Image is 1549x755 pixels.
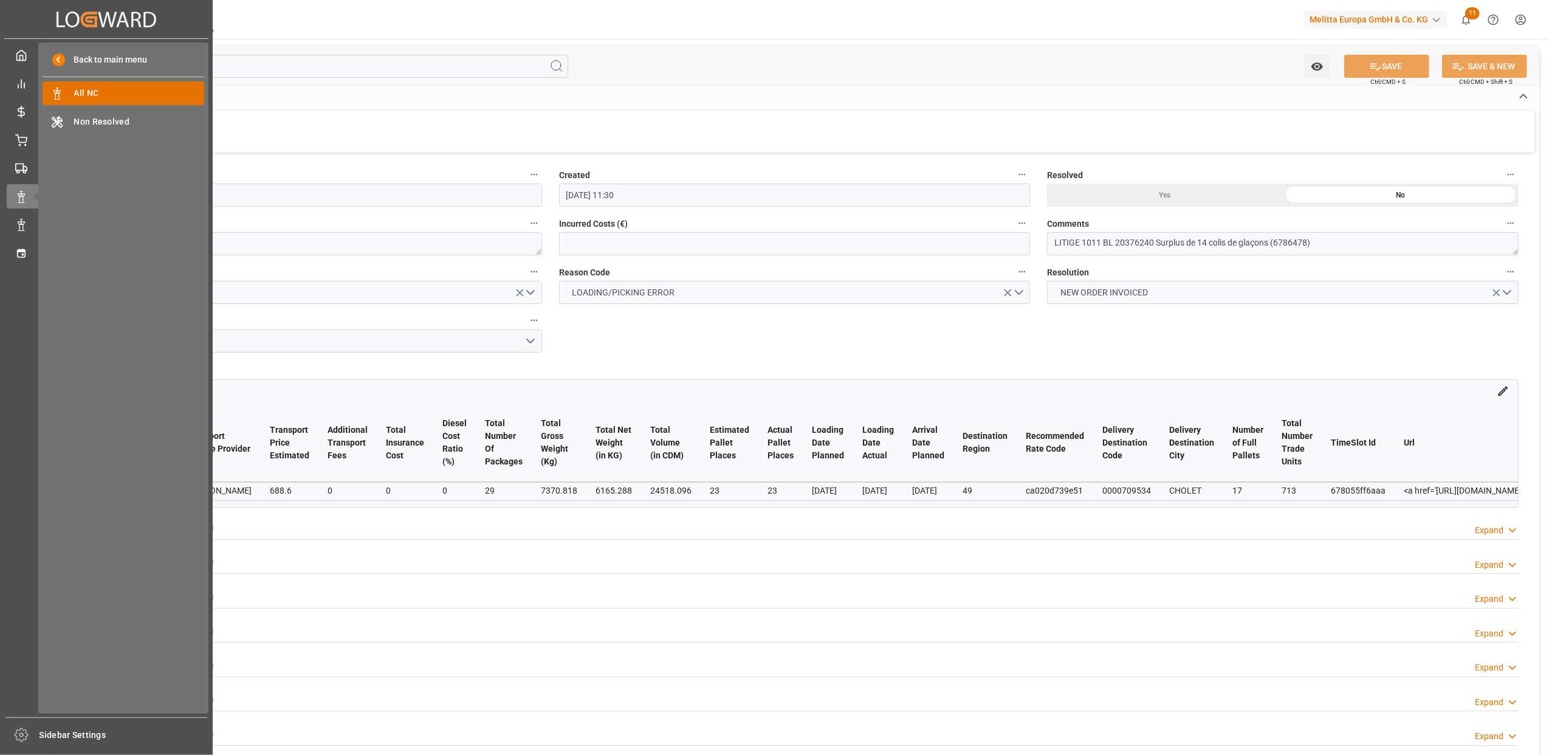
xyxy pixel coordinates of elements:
th: Loading Date Planned [803,404,853,482]
div: CHOLET [1169,483,1214,498]
div: Expand [1475,559,1503,571]
button: Reason Code [1014,264,1030,280]
span: Non Resolved [74,115,205,128]
span: Created [559,169,590,182]
button: Melitta Europa GmbH & Co. KG [1305,8,1452,31]
div: ca020d739e51 [1026,483,1084,498]
button: SAVE & NEW [1442,55,1527,78]
button: open menu [70,329,542,353]
div: 23 [768,483,794,498]
div: 0000709534 [1102,483,1151,498]
th: Total Number Of Packages [476,404,532,482]
div: 678055ff6aaa [1331,483,1386,498]
div: [DATE] [862,483,894,498]
div: 0 [386,483,424,498]
th: Transport Price Estimated [261,404,318,482]
button: open menu [70,281,542,304]
textarea: e5c11b8b8e61 [70,232,542,255]
span: Ctrl/CMD + Shift + S [1459,77,1513,86]
div: [DATE] [912,483,944,498]
div: Expand [1475,627,1503,640]
th: Total Number Trade Units [1273,404,1322,482]
input: Search Fields [56,55,568,78]
div: 49 [963,483,1008,498]
button: SAVE [1344,55,1429,78]
div: 23 [710,483,749,498]
a: My Cockpit [7,43,206,67]
th: Recommended Rate Code [1017,404,1093,482]
a: Non Resolved [43,109,204,133]
button: open menu [559,281,1031,304]
a: Timeslot Management [7,241,206,264]
span: Back to main menu [65,53,147,66]
th: Arrival Date Planned [903,404,953,482]
span: Resolved [1047,169,1083,182]
button: Cost Ownership [526,312,542,328]
div: 0 [328,483,368,498]
span: Resolution [1047,266,1089,279]
button: Help Center [1480,6,1507,33]
span: All NC [74,87,205,100]
button: open menu [1305,55,1330,78]
button: Resolution [1503,264,1519,280]
div: Expand [1475,593,1503,605]
div: 688.6 [270,483,309,498]
a: Control Tower [7,71,206,95]
th: Total Insurance Cost [377,404,433,482]
span: 11 [1465,7,1480,19]
button: open menu [1047,281,1519,304]
div: Expand [1475,696,1503,709]
div: 24518.096 [650,483,692,498]
div: Expand [1475,661,1503,674]
th: Destination Region [953,404,1017,482]
div: Expand [1475,730,1503,743]
th: Loading Date Actual [853,404,903,482]
th: Total Net Weight (in KG) [586,404,641,482]
a: Transport Management [7,156,206,180]
span: LOADING/PICKING ERROR [566,286,681,299]
div: 17 [1232,483,1263,498]
button: Responsible Party [526,264,542,280]
div: [DATE] [812,483,844,498]
span: Incurred Costs (€) [559,218,628,230]
input: DD-MM-YYYY HH:MM [70,184,542,207]
button: Comments [1503,215,1519,231]
div: 6165.288 [596,483,632,498]
span: Reason Code [559,266,610,279]
div: [PERSON_NAME] [187,483,252,498]
span: Sidebar Settings [39,729,208,742]
input: DD-MM-YYYY HH:MM [559,184,1031,207]
button: Transport ID Logward * [526,215,542,231]
span: Ctrl/CMD + S [1370,77,1406,86]
button: Incurred Costs (€) [1014,215,1030,231]
div: Expand [1475,524,1503,537]
div: 0 [442,483,467,498]
div: 7370.818 [541,483,577,498]
a: Data Management [7,213,206,236]
th: Transport Service Provider [177,404,261,482]
th: Total Volume (in CDM) [641,404,701,482]
a: Rate Management [7,100,206,123]
button: Updated [526,167,542,182]
th: Diesel Cost Ratio (%) [433,404,476,482]
th: Estimated Pallet Places [701,404,758,482]
div: No [1283,184,1519,207]
div: 713 [1282,483,1313,498]
textarea: LITIGE 1011 BL 20376240 Surplus de 14 colis de glaçons (6786478) [1047,232,1519,255]
button: show 11 new notifications [1452,6,1480,33]
button: Created [1014,167,1030,182]
div: Melitta Europa GmbH & Co. KG [1305,11,1448,29]
th: Actual Pallet Places [758,404,803,482]
div: 29 [485,483,523,498]
a: All NC [43,81,204,105]
th: Number of Full Pallets [1223,404,1273,482]
th: TimeSlot Id [1322,404,1395,482]
th: Total Gross Weight (Kg) [532,404,586,482]
th: Delivery Destination City [1160,404,1223,482]
span: Comments [1047,218,1089,230]
a: Order Management [7,128,206,151]
th: Delivery Destination Code [1093,404,1160,482]
span: NEW ORDER INVOICED [1054,286,1154,299]
button: Resolved [1503,167,1519,182]
div: Yes [1047,184,1283,207]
